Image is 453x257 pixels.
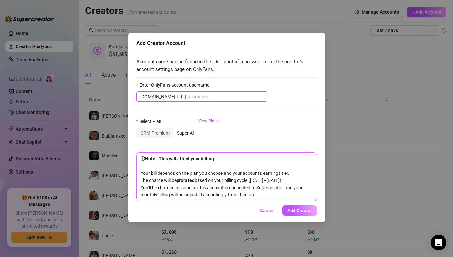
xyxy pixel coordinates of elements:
strong: Note - This will affect your billing [141,156,214,161]
span: Your bill depends on the plan you choose and your account's earnings tier. The charge will be bas... [141,156,303,197]
div: Super AI [173,128,198,138]
label: Select Plan [136,118,166,125]
div: Open Intercom Messenger [431,235,446,250]
b: prorated [177,178,195,183]
span: Add Creator [287,208,312,213]
span: Account name can be found in the URL input of a browser or on the creator's account settings page... [136,58,317,73]
span: info-circle [141,156,145,161]
div: CRM Premium [137,128,173,138]
span: [DOMAIN_NAME][URL] [140,93,186,100]
span: Cancel [260,208,274,213]
label: Enter OnlyFans account username [136,82,214,89]
input: Enter OnlyFans account username [188,93,263,100]
button: Add Creator [282,205,317,216]
div: segmented control [136,128,198,138]
div: Add Creator Account [136,39,317,47]
a: View Plans [198,118,219,144]
button: Cancel [255,205,280,216]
